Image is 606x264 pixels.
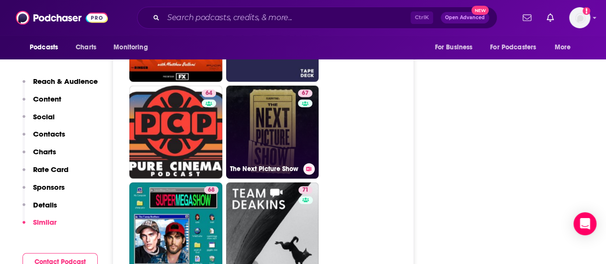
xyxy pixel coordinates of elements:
[23,94,61,112] button: Content
[23,200,57,218] button: Details
[302,185,309,195] span: 71
[23,218,57,235] button: Similar
[230,165,299,173] h3: The Next Picture Show
[23,38,70,57] button: open menu
[490,41,536,54] span: For Podcasters
[302,89,309,98] span: 67
[23,112,55,130] button: Social
[226,86,319,179] a: 67The Next Picture Show
[555,41,571,54] span: More
[23,147,56,165] button: Charts
[69,38,102,57] a: Charts
[206,89,212,98] span: 64
[519,10,535,26] a: Show notifications dropdown
[107,38,160,57] button: open menu
[33,94,61,103] p: Content
[434,41,472,54] span: For Business
[16,9,108,27] img: Podchaser - Follow, Share and Rate Podcasts
[33,200,57,209] p: Details
[137,7,497,29] div: Search podcasts, credits, & more...
[33,77,98,86] p: Reach & Audience
[548,38,583,57] button: open menu
[298,90,312,97] a: 67
[298,186,312,194] a: 71
[163,10,411,25] input: Search podcasts, credits, & more...
[569,7,590,28] img: User Profile
[471,6,489,15] span: New
[569,7,590,28] button: Show profile menu
[484,38,550,57] button: open menu
[411,11,433,24] span: Ctrl K
[583,7,590,15] svg: Add a profile image
[23,165,69,183] button: Rate Card
[23,129,65,147] button: Contacts
[76,41,96,54] span: Charts
[114,41,148,54] span: Monitoring
[33,112,55,121] p: Social
[33,218,57,227] p: Similar
[569,7,590,28] span: Logged in as RebRoz5
[441,12,489,23] button: Open AdvancedNew
[208,185,215,195] span: 68
[543,10,558,26] a: Show notifications dropdown
[33,165,69,174] p: Rate Card
[204,186,218,194] a: 68
[23,77,98,94] button: Reach & Audience
[573,212,596,235] div: Open Intercom Messenger
[129,86,222,179] a: 64
[33,183,65,192] p: Sponsors
[445,15,485,20] span: Open Advanced
[30,41,58,54] span: Podcasts
[23,183,65,200] button: Sponsors
[33,147,56,156] p: Charts
[33,129,65,138] p: Contacts
[428,38,484,57] button: open menu
[202,90,216,97] a: 64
